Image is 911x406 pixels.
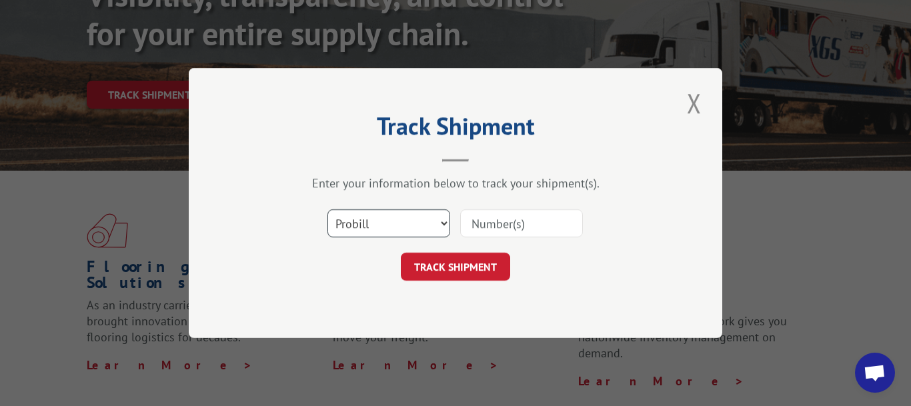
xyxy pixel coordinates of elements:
[401,253,510,281] button: TRACK SHIPMENT
[255,175,656,191] div: Enter your information below to track your shipment(s).
[255,117,656,142] h2: Track Shipment
[855,353,895,393] a: Open chat
[683,85,706,121] button: Close modal
[460,209,583,237] input: Number(s)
